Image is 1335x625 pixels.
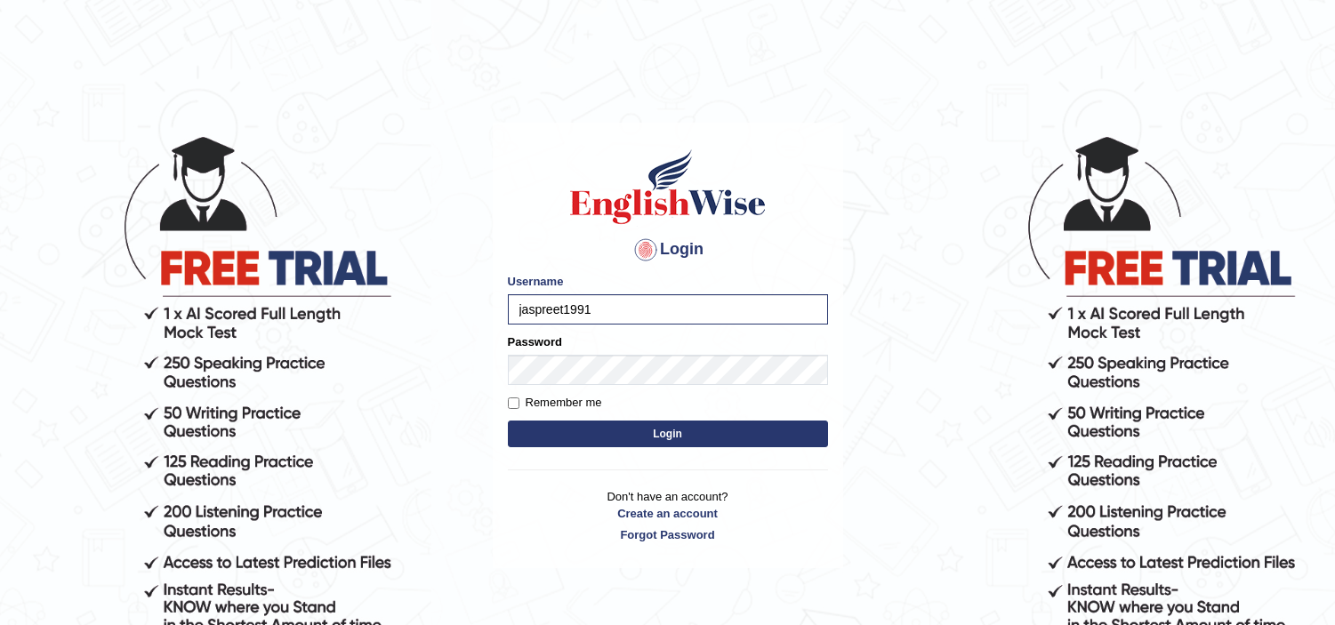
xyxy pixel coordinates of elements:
label: Password [508,333,562,350]
input: Remember me [508,397,519,409]
a: Forgot Password [508,526,828,543]
label: Username [508,273,564,290]
h4: Login [508,236,828,264]
label: Remember me [508,394,602,412]
a: Create an account [508,505,828,522]
button: Login [508,421,828,447]
p: Don't have an account? [508,488,828,543]
img: Logo of English Wise sign in for intelligent practice with AI [567,147,769,227]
